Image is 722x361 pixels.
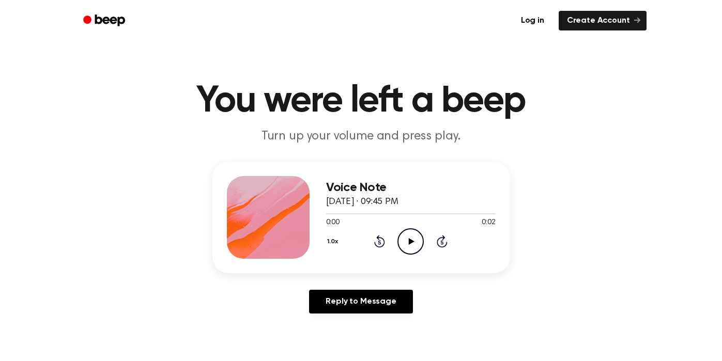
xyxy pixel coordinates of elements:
[326,197,398,207] span: [DATE] · 09:45 PM
[513,11,552,30] a: Log in
[326,233,342,250] button: 1.0x
[309,290,412,313] a: Reply to Message
[97,83,626,120] h1: You were left a beep
[76,11,134,31] a: Beep
[326,217,340,228] span: 0:00
[482,217,495,228] span: 0:02
[559,11,647,30] a: Create Account
[163,128,560,145] p: Turn up your volume and press play.
[326,181,496,195] h3: Voice Note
